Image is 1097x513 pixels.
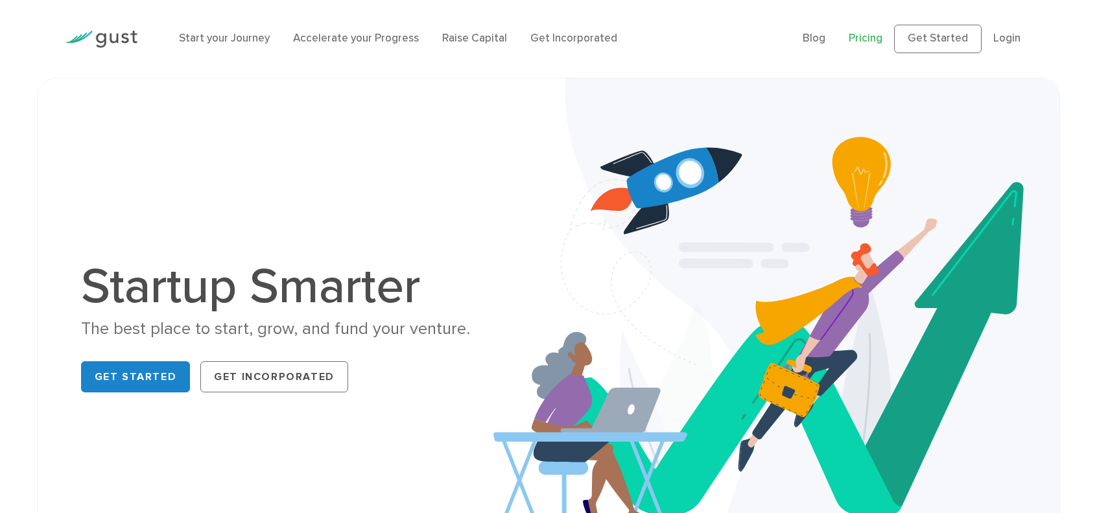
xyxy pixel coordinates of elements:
a: Get Incorporated [530,32,617,45]
a: Get Started [894,25,982,53]
a: Accelerate your Progress [293,32,419,45]
a: Start your Journey [179,32,270,45]
img: Gust Logo [65,30,137,48]
a: Blog [803,32,825,45]
a: Pricing [849,32,882,45]
h1: Startup Smarter [81,262,528,311]
a: Get Started [81,361,191,392]
a: Raise Capital [442,32,507,45]
div: The best place to start, grow, and fund your venture. [81,318,528,340]
a: Login [993,32,1020,45]
a: Get Incorporated [200,361,348,392]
